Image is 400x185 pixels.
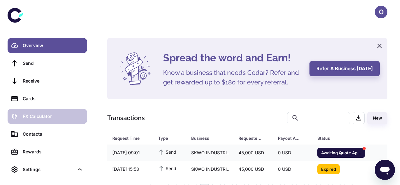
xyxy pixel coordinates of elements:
[23,113,83,120] div: FX Calculator
[8,38,87,53] a: Overview
[107,113,145,123] h1: Transactions
[158,134,184,143] span: Type
[375,160,395,180] iframe: Button to launch messaging window
[158,134,175,143] div: Type
[107,163,153,175] div: [DATE] 15:53
[8,144,87,159] a: Rewards
[8,73,87,89] a: Receive
[23,131,83,138] div: Contacts
[186,163,233,175] div: SKWO INDUSTRIAL CO.,LIMITED
[238,134,262,143] div: Requested Amount
[317,166,340,172] span: Expired
[158,165,176,172] span: Send
[317,149,365,156] span: Awaiting Quote Approval
[8,56,87,71] a: Send
[375,6,387,18] button: O
[273,147,312,159] div: 0 USD
[317,134,365,143] span: Status
[8,162,87,177] div: Settings
[23,42,83,49] div: Overview
[309,61,380,76] button: Refer a business [DATE]
[233,163,273,175] div: 45,000 USD
[317,134,357,143] div: Status
[273,163,312,175] div: 0 USD
[112,134,150,143] span: Request Time
[8,126,87,142] a: Contacts
[8,109,87,124] a: FX Calculator
[238,134,270,143] span: Requested Amount
[23,148,83,155] div: Rewards
[23,60,83,67] div: Send
[233,147,273,159] div: 45,000 USD
[278,134,302,143] div: Payout Amount
[367,112,387,124] button: New
[186,147,233,159] div: SKWO INDUSTRIAL CO.,LIMITED
[163,68,302,87] h5: Know a business that needs Cedar? Refer and get rewarded up to $180 for every referral.
[278,134,310,143] span: Payout Amount
[158,148,176,155] span: Send
[112,134,142,143] div: Request Time
[163,50,302,65] h4: Spread the word and Earn!
[23,95,83,102] div: Cards
[23,77,83,84] div: Receive
[107,147,153,159] div: [DATE] 09:01
[8,91,87,106] a: Cards
[23,166,74,173] div: Settings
